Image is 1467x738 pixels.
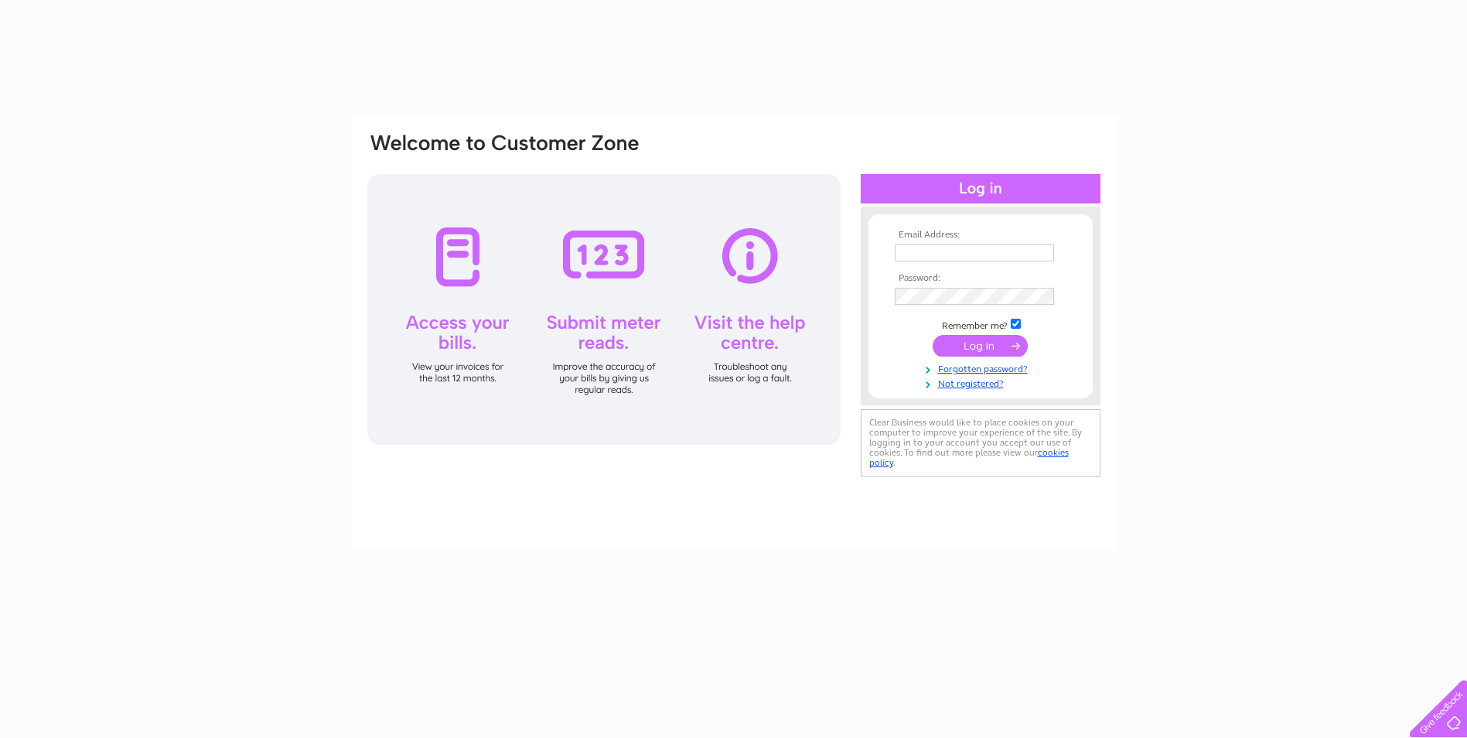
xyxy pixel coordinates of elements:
[869,447,1069,468] a: cookies policy
[891,230,1070,241] th: Email Address:
[895,375,1070,390] a: Not registered?
[891,273,1070,284] th: Password:
[861,409,1100,477] div: Clear Business would like to place cookies on your computer to improve your experience of the sit...
[933,335,1028,357] input: Submit
[895,360,1070,375] a: Forgotten password?
[891,316,1070,332] td: Remember me?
